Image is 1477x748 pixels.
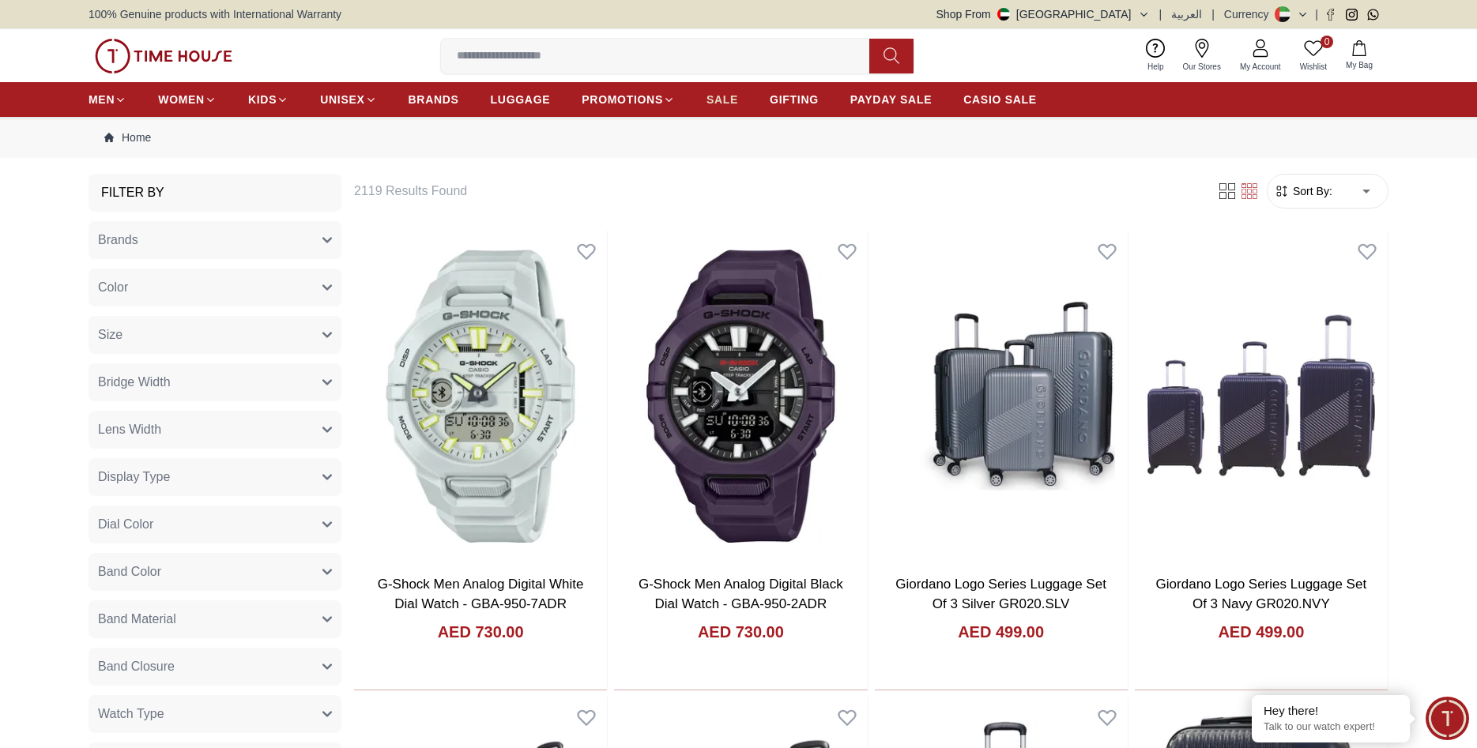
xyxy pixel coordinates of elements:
[1274,183,1332,199] button: Sort By:
[320,92,364,107] span: UNISEX
[1339,59,1379,71] span: My Bag
[1290,183,1332,199] span: Sort By:
[98,705,164,724] span: Watch Type
[1211,6,1215,22] span: |
[98,610,176,629] span: Band Material
[850,85,932,114] a: PAYDAY SALE
[89,221,341,259] button: Brands
[89,411,341,449] button: Lens Width
[98,515,153,534] span: Dial Color
[354,182,1197,201] h6: 2119 Results Found
[963,85,1037,114] a: CASIO SALE
[491,92,551,107] span: LUGGAGE
[1234,61,1287,73] span: My Account
[1135,231,1388,562] img: Giordano Logo Series Luggage Set Of 3 Navy GR020.NVY
[1264,703,1398,719] div: Hey there!
[320,85,376,114] a: UNISEX
[770,92,819,107] span: GIFTING
[1264,720,1398,734] p: Talk to our watch expert!
[1321,36,1333,48] span: 0
[958,621,1044,643] h4: AED 499.00
[875,231,1128,562] img: Giordano Logo Series Luggage Set Of 3 Silver GR020.SLV
[248,85,288,114] a: KIDS
[89,269,341,306] button: Color
[698,621,784,643] h4: AED 730.00
[95,39,232,73] img: ...
[409,92,459,107] span: BRANDS
[89,458,341,496] button: Display Type
[614,231,867,562] img: G-Shock Men Analog Digital Black Dial Watch - GBA-950-2ADR
[706,85,738,114] a: SALE
[639,577,843,612] a: G-Shock Men Analog Digital Black Dial Watch - GBA-950-2ADR
[158,92,205,107] span: WOMEN
[409,85,459,114] a: BRANDS
[101,183,164,202] h3: Filter By
[582,92,663,107] span: PROMOTIONS
[1141,61,1170,73] span: Help
[1171,6,1202,22] button: العربية
[89,506,341,543] button: Dial Color
[89,648,341,686] button: Band Closure
[89,6,341,22] span: 100% Genuine products with International Warranty
[98,231,138,250] span: Brands
[98,420,161,439] span: Lens Width
[1324,9,1336,21] a: Facebook
[1218,621,1304,643] h4: AED 499.00
[89,316,341,354] button: Size
[1367,9,1379,21] a: Whatsapp
[89,363,341,401] button: Bridge Width
[1174,36,1230,76] a: Our Stores
[98,657,175,676] span: Band Closure
[89,600,341,638] button: Band Material
[98,562,161,581] span: Band Color
[1294,61,1333,73] span: Wishlist
[158,85,217,114] a: WOMEN
[89,92,115,107] span: MEN
[936,6,1150,22] button: Shop From[GEOGRAPHIC_DATA]
[1290,36,1336,76] a: 0Wishlist
[1159,6,1162,22] span: |
[582,85,675,114] a: PROMOTIONS
[1224,6,1275,22] div: Currency
[1138,36,1174,76] a: Help
[98,468,170,487] span: Display Type
[248,92,277,107] span: KIDS
[89,117,1388,158] nav: Breadcrumb
[491,85,551,114] a: LUGGAGE
[963,92,1037,107] span: CASIO SALE
[378,577,584,612] a: G-Shock Men Analog Digital White Dial Watch - GBA-950-7ADR
[1336,37,1382,74] button: My Bag
[706,92,738,107] span: SALE
[895,577,1106,612] a: Giordano Logo Series Luggage Set Of 3 Silver GR020.SLV
[104,130,151,145] a: Home
[98,373,171,392] span: Bridge Width
[770,85,819,114] a: GIFTING
[997,8,1010,21] img: United Arab Emirates
[1156,577,1367,612] a: Giordano Logo Series Luggage Set Of 3 Navy GR020.NVY
[850,92,932,107] span: PAYDAY SALE
[1315,6,1318,22] span: |
[89,553,341,591] button: Band Color
[354,231,607,562] img: G-Shock Men Analog Digital White Dial Watch - GBA-950-7ADR
[438,621,524,643] h4: AED 730.00
[89,85,126,114] a: MEN
[1177,61,1227,73] span: Our Stores
[98,278,128,297] span: Color
[1346,9,1358,21] a: Instagram
[1426,697,1469,740] div: Chat Widget
[89,695,341,733] button: Watch Type
[98,325,122,344] span: Size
